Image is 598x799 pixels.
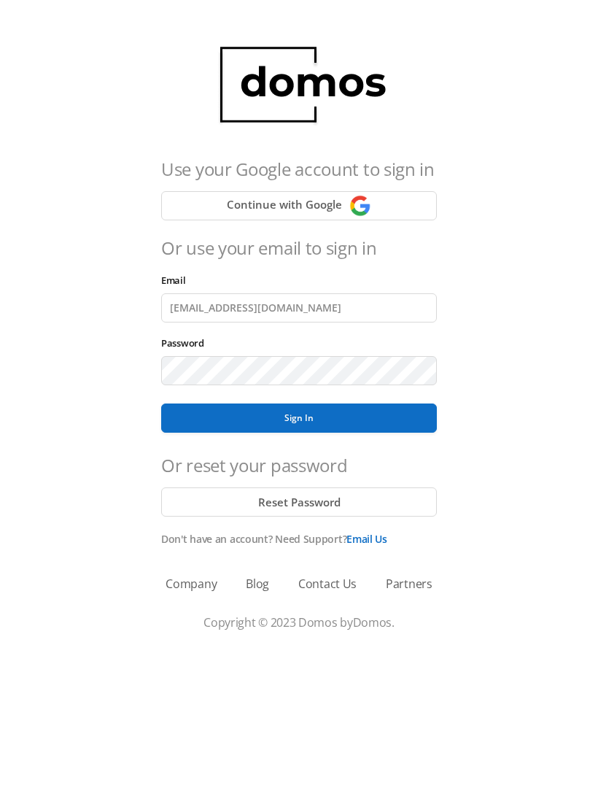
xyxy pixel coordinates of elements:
[349,195,371,217] img: Continue with Google
[161,404,437,433] button: Sign In
[246,575,269,593] a: Blog
[161,336,211,350] label: Password
[346,532,387,546] a: Email Us
[386,575,432,593] a: Partners
[161,452,437,479] h4: Or reset your password
[205,29,394,142] img: domos
[353,614,392,630] a: Domos
[161,235,437,261] h4: Or use your email to sign in
[161,156,437,182] h4: Use your Google account to sign in
[36,614,562,631] p: Copyright © 2023 Domos by .
[166,575,217,593] a: Company
[161,531,437,547] p: Don't have an account? Need Support?
[161,293,437,323] input: Email
[161,274,193,287] label: Email
[298,575,357,593] a: Contact Us
[161,356,437,385] input: Password
[161,191,437,220] button: Continue with Google
[161,487,437,517] button: Reset Password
